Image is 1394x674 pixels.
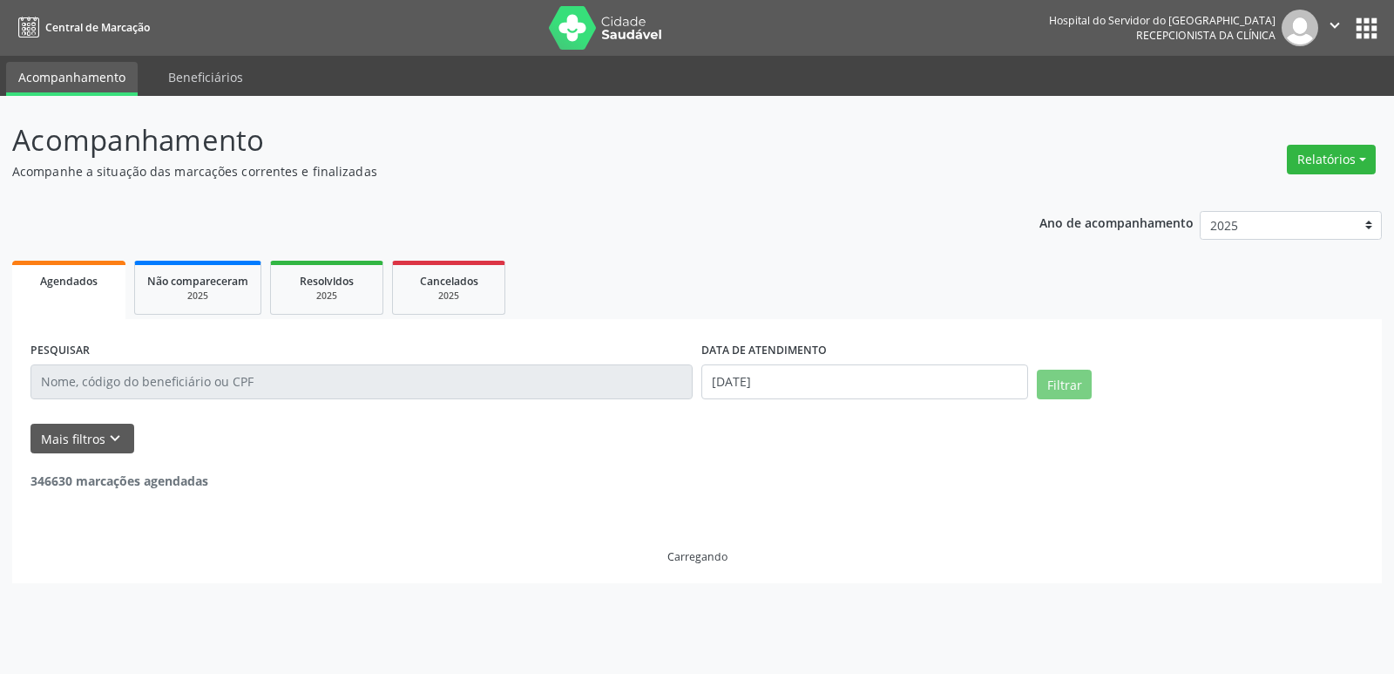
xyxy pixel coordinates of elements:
[30,424,134,454] button: Mais filtroskeyboard_arrow_down
[701,364,1028,399] input: Selecione um intervalo
[147,274,248,289] span: Não compareceram
[30,337,90,364] label: PESQUISAR
[300,274,354,289] span: Resolvidos
[1049,13,1276,28] div: Hospital do Servidor do [GEOGRAPHIC_DATA]
[12,119,971,162] p: Acompanhamento
[420,274,478,289] span: Cancelados
[701,337,827,364] label: DATA DE ATENDIMENTO
[1318,10,1351,46] button: 
[283,289,370,303] div: 2025
[1037,370,1092,399] button: Filtrar
[1282,10,1318,46] img: img
[156,62,255,92] a: Beneficiários
[105,429,125,448] i: keyboard_arrow_down
[405,289,492,303] div: 2025
[1287,145,1376,174] button: Relatórios
[40,274,98,289] span: Agendados
[30,473,208,489] strong: 346630 marcações agendadas
[1039,211,1194,233] p: Ano de acompanhamento
[1136,28,1276,43] span: Recepcionista da clínica
[45,20,150,35] span: Central de Marcação
[12,13,150,42] a: Central de Marcação
[667,549,727,564] div: Carregando
[1325,16,1344,35] i: 
[1351,13,1382,44] button: apps
[12,162,971,180] p: Acompanhe a situação das marcações correntes e finalizadas
[6,62,138,96] a: Acompanhamento
[30,364,693,399] input: Nome, código do beneficiário ou CPF
[147,289,248,303] div: 2025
